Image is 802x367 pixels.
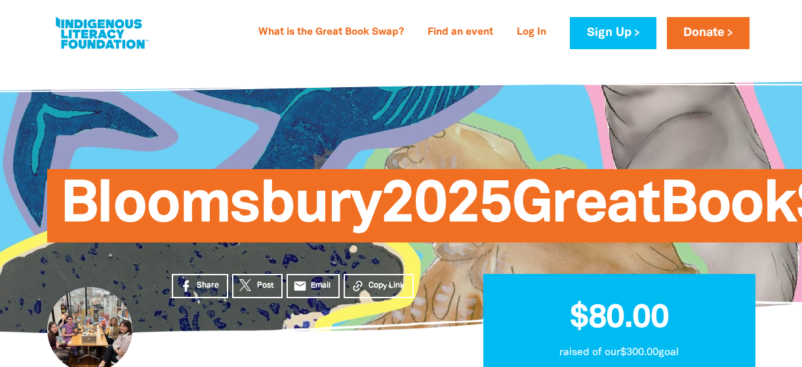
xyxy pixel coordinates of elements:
span: Share [197,280,219,292]
a: Log In [509,22,554,43]
a: Sign Up [570,17,656,49]
span: $80.00 [570,303,669,334]
a: Find an event [420,22,501,43]
a: emailEmail [287,274,340,298]
a: Post [232,274,283,298]
span: Copy Link [369,280,405,292]
a: What is the Great Book Swap? [251,22,412,43]
a: Share [172,274,228,298]
i: email [293,279,307,293]
a: Donate [667,17,750,49]
p: raised of our $300.00 goal [500,345,739,360]
span: Post [257,280,273,292]
button: Copy Link [344,274,414,298]
span: Email [311,280,331,292]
